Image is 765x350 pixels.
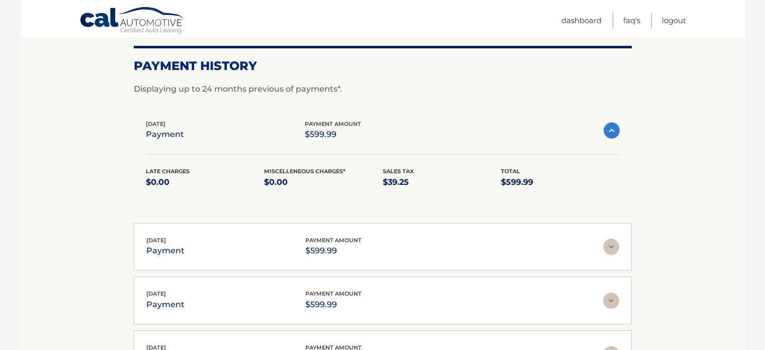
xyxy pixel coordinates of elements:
img: accordion-active.svg [604,122,620,138]
span: [DATE] [146,237,166,244]
p: Displaying up to 24 months previous of payments*. [134,83,632,95]
p: $0.00 [264,175,383,189]
span: [DATE] [146,120,165,127]
p: payment [146,244,185,258]
p: $599.99 [305,127,361,142]
a: Cal Automotive [79,7,185,36]
a: FAQ's [623,12,640,29]
span: Total [501,168,520,175]
h2: Payment History [134,58,632,74]
span: Sales Tax [383,168,414,175]
span: Late Charges [146,168,190,175]
p: $39.25 [383,175,501,189]
span: payment amount [305,120,361,127]
span: [DATE] [146,290,166,297]
p: $599.99 [305,298,362,312]
a: Dashboard [561,12,602,29]
p: payment [146,298,185,312]
a: Logout [662,12,686,29]
p: payment [146,127,184,142]
img: accordion-rest.svg [603,293,619,309]
span: payment amount [305,237,362,244]
p: $599.99 [501,175,620,189]
img: accordion-rest.svg [603,239,619,255]
span: payment amount [305,290,362,297]
p: $0.00 [146,175,265,189]
p: $599.99 [305,244,362,258]
span: Miscelleneous Charges* [264,168,346,175]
